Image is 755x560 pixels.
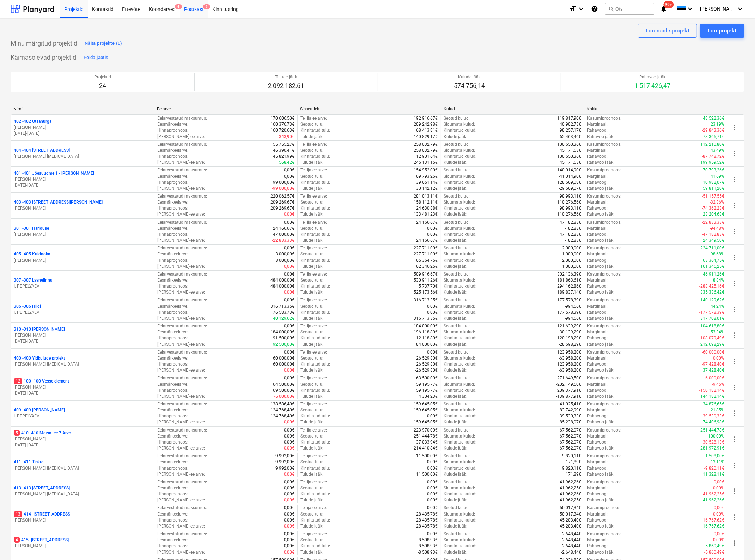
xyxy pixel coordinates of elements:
[444,186,468,192] p: Kulude jääk :
[270,141,294,147] p: 155 755,27€
[587,107,725,112] div: Kokku
[85,40,122,48] div: Näita projekte (0)
[414,211,438,217] p: 133 481,23€
[664,1,674,8] span: 99+
[557,153,581,159] p: 100 650,36€
[703,167,724,173] p: 70 793,26€
[700,24,744,38] button: Loo projekt
[157,115,207,121] p: Eelarvestatud maksumus :
[565,225,581,231] p: -182,83€
[591,5,598,13] i: Abikeskus
[300,153,330,159] p: Kinnitatud tulu :
[157,107,295,112] div: Eelarve
[14,153,151,159] p: [PERSON_NAME] [MEDICAL_DATA]
[14,511,151,523] div: 13414 -[STREET_ADDRESS][PERSON_NAME]
[710,225,724,231] p: -94,48%
[416,237,438,243] p: 24 166,67€
[83,38,124,49] button: Näita projekte (0)
[14,511,22,517] span: 13
[557,115,581,121] p: 119 817,90€
[14,537,151,549] div: 4415 -[STREET_ADDRESS][PERSON_NAME]
[300,245,327,251] p: Tellija eelarve :
[157,219,207,225] p: Eelarvestatud maksumus :
[703,186,724,192] p: 59 811,20€
[284,211,294,217] p: 0,00€
[416,127,438,133] p: 68 413,81€
[11,39,77,48] p: Minu märgitud projektid
[157,231,188,237] p: Hinnaprognoos :
[300,141,327,147] p: Tellija eelarve :
[157,199,188,205] p: Eesmärkeelarve :
[270,115,294,121] p: 170 606,50€
[270,147,294,153] p: 146 390,41€
[300,121,323,127] p: Seotud tulu :
[730,227,739,236] span: more_vert
[416,258,438,264] p: 65 364,75€
[414,193,438,199] p: 281 013,11€
[444,174,475,180] p: Sidumata kulud :
[14,537,69,543] p: 415 - [STREET_ADDRESS]
[14,459,151,471] div: 411 -411 Tiskre[PERSON_NAME] [MEDICAL_DATA]
[270,153,294,159] p: 145 821,99€
[284,174,294,180] p: 0,00€
[444,205,477,211] p: Kinnitatud kulud :
[300,251,323,257] p: Seotud tulu :
[587,193,621,199] p: Kasumiprognoos :
[557,167,581,173] p: 140 014,90€
[14,170,151,188] div: 401 -401 Jõesuudme 1 - [PERSON_NAME][PERSON_NAME][DATE]-[DATE]
[273,225,294,231] p: 24 166,67€
[157,153,188,159] p: Hinnaprognoos :
[444,167,470,173] p: Seotud kulud :
[703,237,724,243] p: 24 349,50€
[157,121,188,127] p: Eesmärkeelarve :
[730,253,739,262] span: more_vert
[646,26,689,35] div: Loo näidisprojekt
[730,331,739,339] span: more_vert
[14,258,151,264] p: [PERSON_NAME]
[14,182,151,188] p: [DATE] - [DATE]
[14,491,151,497] p: [PERSON_NAME] [MEDICAL_DATA]
[14,303,41,309] p: 306 - 306 Hiidi
[300,199,323,205] p: Seotud tulu :
[587,141,621,147] p: Kasumiprognoos :
[157,147,188,153] p: Eesmärkeelarve :
[730,461,739,470] span: more_vert
[300,193,327,199] p: Tellija eelarve :
[14,199,151,211] div: 403 -403 [STREET_ADDRESS][PERSON_NAME][PERSON_NAME]
[557,180,581,186] p: 128 669,08€
[300,107,438,112] div: Sissetulek
[414,180,438,186] p: 139 651,14€
[587,115,621,121] p: Kasumiprognoos :
[444,193,470,199] p: Seotud kulud :
[203,4,210,9] span: 2
[587,211,614,217] p: Rahavoo jääk :
[444,159,468,165] p: Kulude jääk :
[444,147,475,153] p: Sidumata kulud :
[565,237,581,243] p: -182,83€
[702,205,724,211] p: -74 362,23€
[416,219,438,225] p: 24 166,67€
[730,201,739,210] span: more_vert
[14,131,151,137] p: [DATE] - [DATE]
[414,245,438,251] p: 227 711,00€
[14,485,70,491] p: 413 - 413 [STREET_ADDRESS]
[14,378,69,384] p: 100 - 100 Vesse element
[702,153,724,159] p: -87 748,72€
[14,390,151,396] p: [DATE] - [DATE]
[273,180,294,186] p: 99 000,00€
[587,180,608,186] p: Rahavoog :
[587,251,608,257] p: Marginaal :
[14,303,151,315] div: 306 -306 HiidiI. PEPELYAEV
[730,123,739,132] span: more_vert
[157,258,188,264] p: Hinnaprognoos :
[14,407,65,413] p: 409 - 409 [PERSON_NAME]
[587,167,621,173] p: Kasumiprognoos :
[710,199,724,205] p: -32,36%
[444,153,477,159] p: Kinnitatud kulud :
[730,409,739,417] span: more_vert
[444,121,475,127] p: Sidumata kulud :
[14,147,70,153] p: 404 - 404 [STREET_ADDRESS]
[157,159,205,165] p: [PERSON_NAME]-eelarve :
[608,6,614,12] span: search
[730,487,739,495] span: more_vert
